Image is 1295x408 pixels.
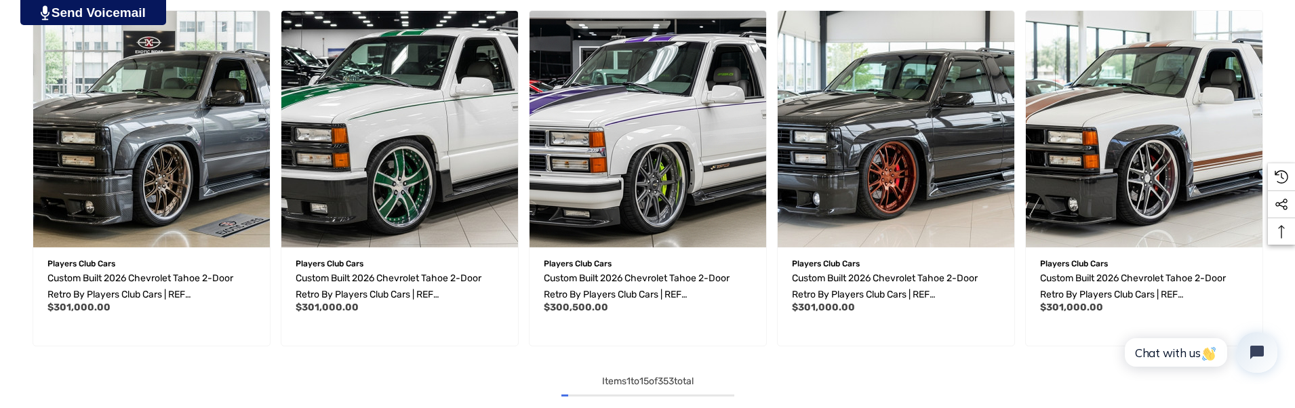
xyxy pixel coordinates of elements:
[296,270,504,303] a: Custom Built 2026 Chevrolet Tahoe 2-Door Retro by Players Club Cars | REF TAH20826202502,$301,000.00
[47,302,111,313] span: $301,000.00
[1026,11,1262,247] img: Custom Built 2026 Chevrolet Tahoe 2-Door Retro by Players Club Cars | REF TAH20822202501
[1040,270,1248,303] a: Custom Built 2026 Chevrolet Tahoe 2-Door Retro by Players Club Cars | REF TAH20822202501,$301,000.00
[530,11,766,247] a: Custom Built 2026 Chevrolet Tahoe 2-Door Retro by Players Club Cars | REF TAH20826202501,$300,500.00
[47,255,256,272] p: Players Club Cars
[281,11,518,247] img: Custom Built 2026 Chevrolet Tahoe 2-Door Retro by Players Club Cars | REF TAH20826202502
[792,255,1000,272] p: Players Club Cars
[530,11,766,247] img: Custom Built 2026 Chevrolet Tahoe 2-Door Retro by Players Club Cars | REF TAH20826202501
[1040,302,1103,313] span: $301,000.00
[47,272,233,317] span: Custom Built 2026 Chevrolet Tahoe 2-Door Retro by Players Club Cars | REF TAH20826202503
[658,375,674,387] span: 353
[27,373,1268,390] div: Items to of total
[1268,225,1295,239] svg: Top
[1040,255,1248,272] p: Players Club Cars
[544,302,608,313] span: $300,500.00
[639,375,649,387] span: 15
[1040,272,1226,317] span: Custom Built 2026 Chevrolet Tahoe 2-Door Retro by Players Club Cars | REF TAH20822202501
[792,272,978,317] span: Custom Built 2026 Chevrolet Tahoe 2-Door Retro by Players Club Cars | REF TAH20822202502
[47,270,256,303] a: Custom Built 2026 Chevrolet Tahoe 2-Door Retro by Players Club Cars | REF TAH20826202503,$301,000.00
[792,270,1000,303] a: Custom Built 2026 Chevrolet Tahoe 2-Door Retro by Players Club Cars | REF TAH20822202502,$301,000.00
[778,11,1014,247] a: Custom Built 2026 Chevrolet Tahoe 2-Door Retro by Players Club Cars | REF TAH20822202502,$301,000.00
[792,302,855,313] span: $301,000.00
[296,272,481,317] span: Custom Built 2026 Chevrolet Tahoe 2-Door Retro by Players Club Cars | REF TAH20826202502
[1110,321,1289,384] iframe: Tidio Chat
[296,255,504,272] p: Players Club Cars
[544,270,752,303] a: Custom Built 2026 Chevrolet Tahoe 2-Door Retro by Players Club Cars | REF TAH20826202501,$300,500.00
[626,375,631,387] span: 1
[1026,11,1262,247] a: Custom Built 2026 Chevrolet Tahoe 2-Door Retro by Players Club Cars | REF TAH20822202501,$301,000.00
[281,11,518,247] a: Custom Built 2026 Chevrolet Tahoe 2-Door Retro by Players Club Cars | REF TAH20826202502,$301,000.00
[296,302,359,313] span: $301,000.00
[544,272,730,317] span: Custom Built 2026 Chevrolet Tahoe 2-Door Retro by Players Club Cars | REF TAH20826202501
[778,11,1014,247] img: Custom Built 2026 Chevrolet Tahoe 2-Door Retro by Players Club Cars | REF TAH20822202502
[1275,198,1288,211] svg: Social Media
[33,11,270,247] a: Custom Built 2026 Chevrolet Tahoe 2-Door Retro by Players Club Cars | REF TAH20826202503,$301,000.00
[544,255,752,272] p: Players Club Cars
[1275,170,1288,184] svg: Recently Viewed
[33,11,270,247] img: Custom Built 2026 Chevrolet Tahoe 2-Door Retro by Players Club Cars | REF TAH20826202503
